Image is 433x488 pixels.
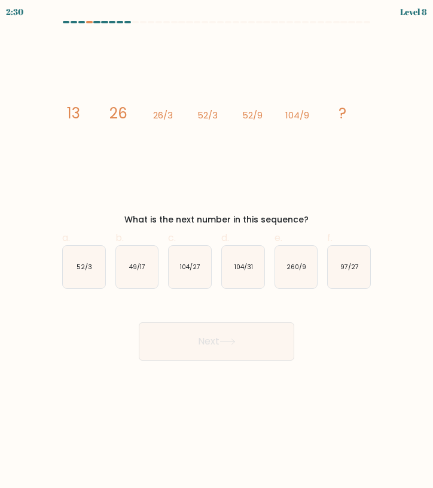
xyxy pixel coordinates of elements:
text: 52/3 [77,263,92,272]
text: 104/31 [234,263,253,272]
text: 260/9 [286,263,306,272]
span: f. [327,231,333,245]
tspan: 104/9 [285,109,309,121]
div: Level 8 [400,5,427,18]
tspan: 26 [109,103,127,124]
text: 49/17 [129,263,145,272]
span: c. [168,231,176,245]
div: What is the next number in this sequence? [60,213,373,226]
span: e. [275,231,282,245]
tspan: 52/3 [197,109,218,121]
text: 104/27 [180,263,200,272]
span: a. [62,231,70,245]
tspan: 26/3 [153,109,173,121]
span: d. [221,231,229,245]
button: Next [139,322,294,361]
text: 97/27 [340,263,359,272]
tspan: 13 [67,103,80,124]
div: 2:30 [6,5,23,18]
tspan: 52/9 [242,109,263,121]
span: b. [115,231,124,245]
tspan: ? [339,103,346,124]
